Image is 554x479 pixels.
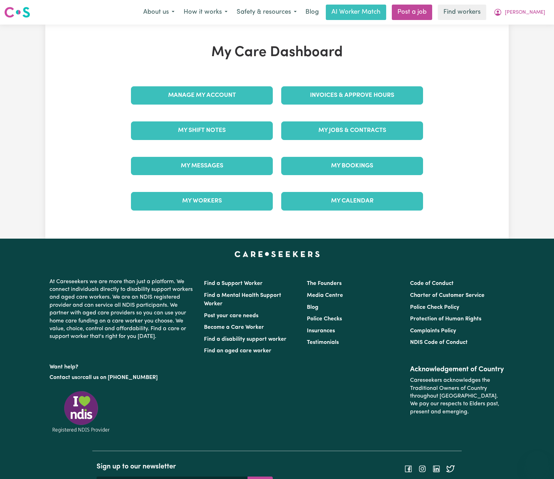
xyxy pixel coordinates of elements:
a: My Workers [131,192,273,210]
a: Find a Support Worker [204,281,263,286]
a: Follow Careseekers on Instagram [418,466,427,471]
img: Registered NDIS provider [50,390,113,434]
a: Contact us [50,375,77,380]
iframe: Button to launch messaging window [526,451,548,473]
a: AI Worker Match [326,5,386,20]
h2: Acknowledgement of Country [410,365,504,374]
a: Careseekers logo [4,4,30,20]
button: How it works [179,5,232,20]
a: NDIS Code of Conduct [410,340,468,345]
a: Invoices & Approve Hours [281,86,423,105]
a: Become a Care Worker [204,325,264,330]
span: [PERSON_NAME] [505,9,545,16]
a: My Bookings [281,157,423,175]
a: The Founders [307,281,342,286]
a: Protection of Human Rights [410,316,481,322]
a: My Shift Notes [131,121,273,140]
button: About us [139,5,179,20]
h2: Sign up to our newsletter [97,463,273,471]
a: Follow Careseekers on Twitter [446,466,455,471]
a: Media Centre [307,293,343,298]
a: Insurances [307,328,335,334]
a: Manage My Account [131,86,273,105]
a: Blog [307,305,318,310]
a: My Messages [131,157,273,175]
a: Find workers [438,5,486,20]
a: My Calendar [281,192,423,210]
p: Want help? [50,360,196,371]
p: Careseekers acknowledges the Traditional Owners of Country throughout [GEOGRAPHIC_DATA]. We pay o... [410,374,504,419]
button: Safety & resources [232,5,301,20]
a: Follow Careseekers on LinkedIn [432,466,441,471]
a: Police Checks [307,316,342,322]
a: Post a job [392,5,432,20]
img: Careseekers logo [4,6,30,19]
a: Testimonials [307,340,339,345]
h1: My Care Dashboard [127,44,427,61]
a: Blog [301,5,323,20]
p: or [50,371,196,384]
a: Careseekers home page [235,251,320,257]
a: My Jobs & Contracts [281,121,423,140]
p: At Careseekers we are more than just a platform. We connect individuals directly to disability su... [50,275,196,344]
a: Complaints Policy [410,328,456,334]
a: Code of Conduct [410,281,454,286]
a: Charter of Customer Service [410,293,484,298]
a: Find a disability support worker [204,337,286,342]
a: call us on [PHONE_NUMBER] [83,375,158,380]
button: My Account [489,5,550,20]
a: Find a Mental Health Support Worker [204,293,281,307]
a: Find an aged care worker [204,348,271,354]
a: Police Check Policy [410,305,459,310]
a: Post your care needs [204,313,258,319]
a: Follow Careseekers on Facebook [404,466,413,471]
